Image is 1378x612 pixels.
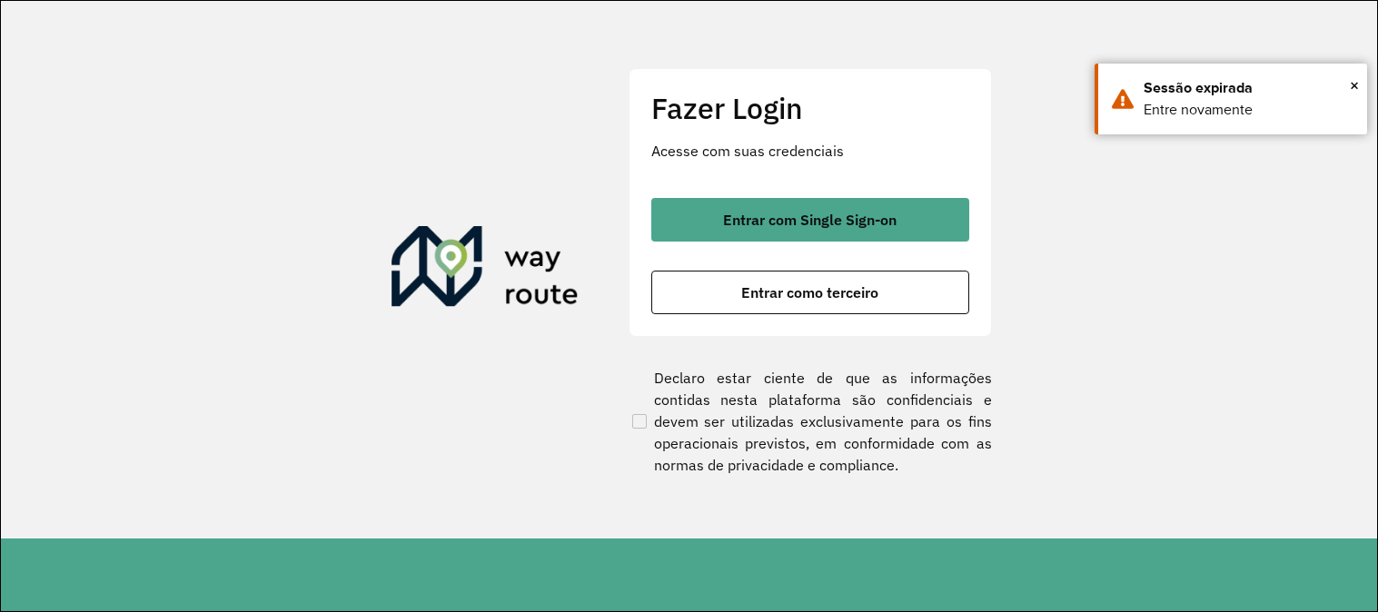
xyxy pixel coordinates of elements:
h2: Fazer Login [651,91,969,125]
span: Entrar com Single Sign-on [723,212,897,227]
button: button [651,198,969,242]
p: Acesse com suas credenciais [651,140,969,162]
span: × [1350,72,1359,99]
div: Entre novamente [1144,99,1353,121]
div: Sessão expirada [1144,77,1353,99]
button: Close [1350,72,1359,99]
label: Declaro estar ciente de que as informações contidas nesta plataforma são confidenciais e devem se... [629,367,992,476]
span: Entrar como terceiro [741,285,878,300]
button: button [651,271,969,314]
img: Roteirizador AmbevTech [392,226,579,313]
